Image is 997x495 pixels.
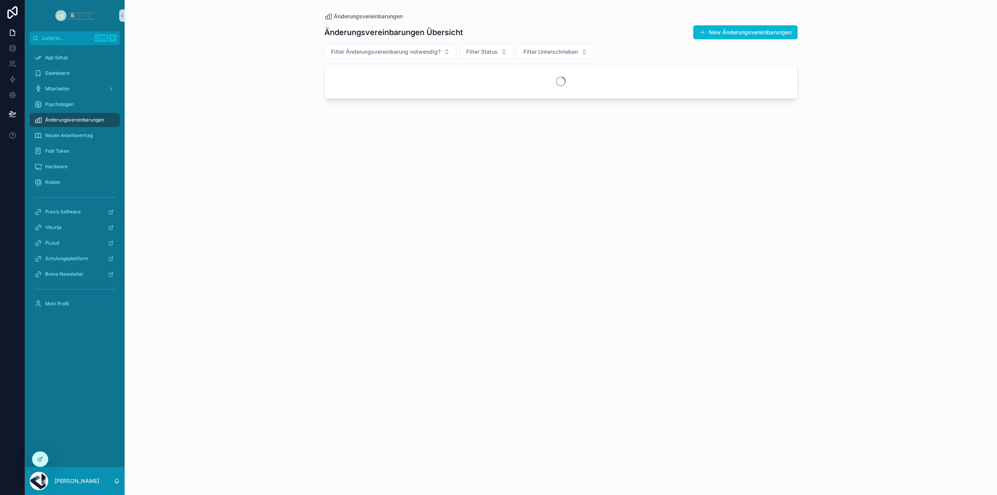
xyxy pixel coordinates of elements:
[30,144,120,158] a: Fobi Token
[94,34,108,42] span: Ctrl
[30,267,120,281] a: Brevo Newsletter
[45,271,84,277] span: Brevo Newsletter
[55,477,99,485] p: [PERSON_NAME]
[30,160,120,174] a: Hardware
[45,101,74,107] span: Psychologen
[466,48,498,56] span: Filter Status
[25,45,125,321] div: scrollable content
[110,35,116,41] span: K
[324,12,403,20] a: Änderungsvereinbarungen
[30,129,120,143] a: Neuen Arbeitsvertrag
[54,9,95,22] img: App logo
[30,82,120,96] a: Mitarbeiter
[30,31,120,45] button: Jump to...CtrlK
[45,209,81,215] span: Praxis Software
[30,175,120,189] a: Kosten
[45,148,69,154] span: Fobi Token
[517,44,594,59] button: Select Button
[30,220,120,234] a: Vikunja
[324,44,456,59] button: Select Button
[45,224,62,231] span: Vikunja
[45,240,59,246] span: PLoud
[45,132,93,139] span: Neuen Arbeitsvertrag
[30,113,120,127] a: Änderungsvereinbarungen
[30,236,120,250] a: PLoud
[331,48,440,56] span: Filter Änderungsvereinbarung notwendig?
[45,117,104,123] span: Änderungsvereinbarungen
[45,70,69,76] span: Dashboard
[30,205,120,219] a: Praxis Software
[693,25,798,39] button: New Änderungsvereinbarungen
[30,97,120,111] a: Psychologen
[45,301,69,307] span: Mein Profil
[30,252,120,266] a: Schulungsplattform
[334,12,403,20] span: Änderungsvereinbarungen
[324,27,463,38] h1: Änderungsvereinbarungen Übersicht
[42,35,91,41] span: Jump to...
[45,55,68,61] span: App Setup
[45,86,70,92] span: Mitarbeiter
[45,164,67,170] span: Hardware
[30,51,120,65] a: App Setup
[523,48,578,56] span: Filter Unterschrieben
[30,297,120,311] a: Mein Profil
[45,255,88,262] span: Schulungsplattform
[45,179,60,185] span: Kosten
[460,44,514,59] button: Select Button
[30,66,120,80] a: Dashboard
